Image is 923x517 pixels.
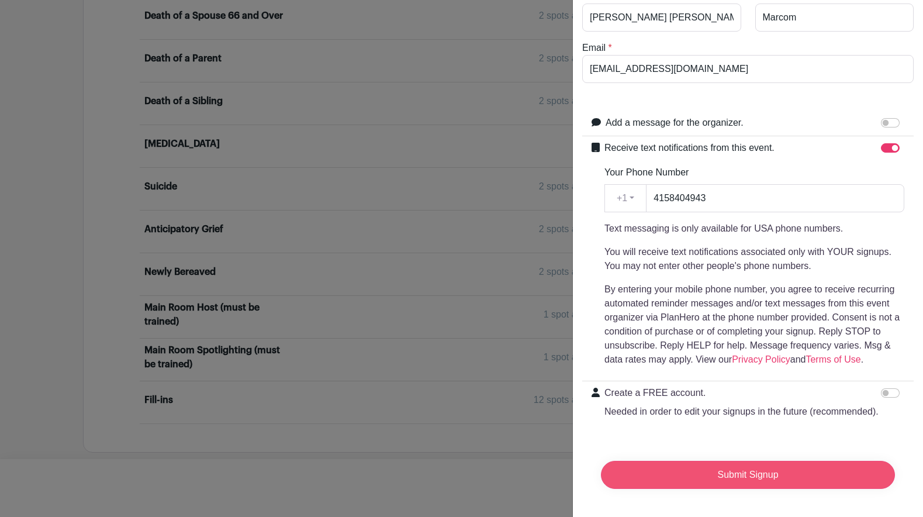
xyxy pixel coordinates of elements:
[604,141,775,155] label: Receive text notifications from this event.
[604,184,647,212] button: +1
[601,461,895,489] input: Submit Signup
[806,354,860,364] a: Terms of Use
[604,245,904,273] p: You will receive text notifications associated only with YOUR signups. You may not enter other pe...
[604,222,904,236] p: Text messaging is only available for USA phone numbers.
[604,166,689,180] label: Your Phone Number
[606,116,744,130] label: Add a message for the organizer.
[604,386,879,400] p: Create a FREE account.
[732,354,790,364] a: Privacy Policy
[604,282,904,367] p: By entering your mobile phone number, you agree to receive recurring automated reminder messages ...
[604,405,879,419] p: Needed in order to edit your signups in the future (recommended).
[582,41,606,55] label: Email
